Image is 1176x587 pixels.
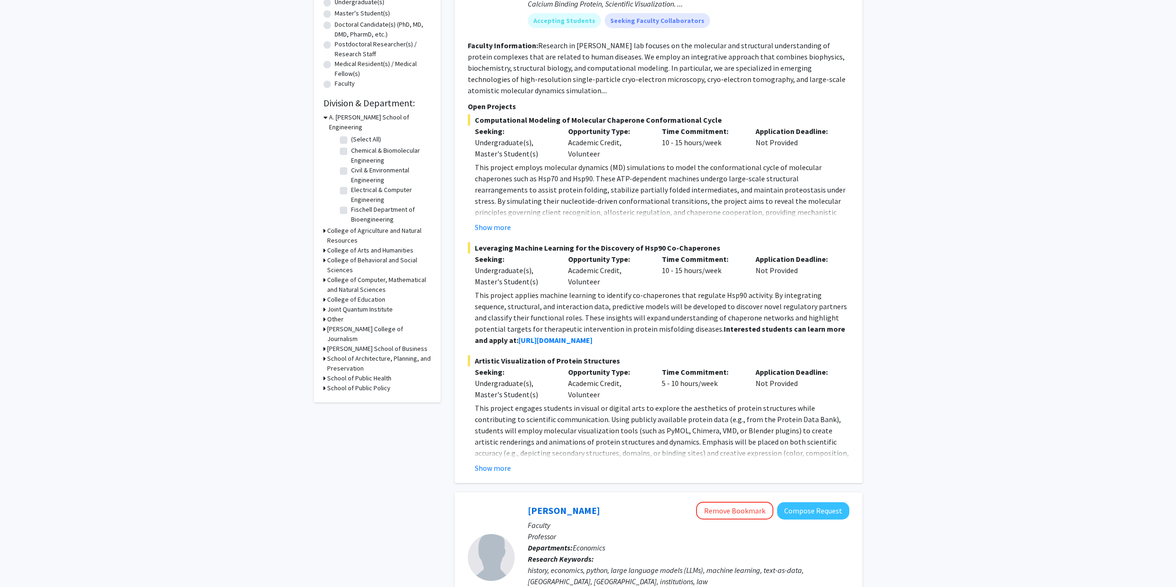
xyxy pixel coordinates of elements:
[475,162,849,240] p: This project employs molecular dynamics (MD) simulations to model the conformational cycle of mol...
[335,39,431,59] label: Postdoctoral Researcher(s) / Research Staff
[528,565,849,587] div: history, economics, python, large language models (LLMs), machine learning, text-as-data, [GEOGRA...
[475,222,511,233] button: Show more
[327,324,431,344] h3: [PERSON_NAME] College of Journalism
[327,354,431,373] h3: School of Architecture, Planning, and Preservation
[327,383,390,393] h3: School of Public Policy
[327,295,385,305] h3: College of Education
[662,366,742,378] p: Time Commitment:
[655,253,749,287] div: 10 - 15 hours/week
[475,462,511,474] button: Show more
[327,344,427,354] h3: [PERSON_NAME] School of Business
[655,366,749,400] div: 5 - 10 hours/week
[327,305,393,314] h3: Joint Quantum Institute
[335,59,431,79] label: Medical Resident(s) / Medical Fellow(s)
[351,134,381,144] label: (Select All)
[568,253,648,265] p: Opportunity Type:
[573,543,605,552] span: Economics
[7,545,40,580] iframe: Chat
[327,314,344,324] h3: Other
[749,366,842,400] div: Not Provided
[468,114,849,126] span: Computational Modeling of Molecular Chaperone Conformational Cycle
[475,290,849,346] p: This project applies machine learning to identify co-chaperones that regulate Hsp90 activity. By ...
[327,255,431,275] h3: College of Behavioral and Social Sciences
[528,520,849,531] p: Faculty
[568,126,648,137] p: Opportunity Type:
[475,137,554,159] div: Undergraduate(s), Master's Student(s)
[749,126,842,159] div: Not Provided
[528,554,594,564] b: Research Keywords:
[756,126,835,137] p: Application Deadline:
[662,126,742,137] p: Time Commitment:
[351,224,429,244] label: Materials Science & Engineering
[323,97,431,109] h2: Division & Department:
[561,126,655,159] div: Academic Credit, Volunteer
[468,101,849,112] p: Open Projects
[468,41,538,50] b: Faculty Information:
[327,373,391,383] h3: School of Public Health
[655,126,749,159] div: 10 - 15 hours/week
[475,402,849,492] p: This project engages students in visual or digital arts to explore the aesthetics of protein stru...
[329,112,431,132] h3: A. [PERSON_NAME] School of Engineering
[335,20,431,39] label: Doctoral Candidate(s) (PhD, MD, DMD, PharmD, etc.)
[351,185,429,205] label: Electrical & Computer Engineering
[475,253,554,265] p: Seeking:
[351,165,429,185] label: Civil & Environmental Engineering
[327,245,413,255] h3: College of Arts and Humanities
[335,79,355,89] label: Faculty
[528,531,849,542] p: Professor
[756,253,835,265] p: Application Deadline:
[475,366,554,378] p: Seeking:
[749,253,842,287] div: Not Provided
[777,502,849,520] button: Compose Request to Peter Murrell
[468,41,846,95] fg-read-more: Research in [PERSON_NAME] lab focuses on the molecular and structural understanding of protein co...
[528,505,600,516] a: [PERSON_NAME]
[327,226,431,245] h3: College of Agriculture and Natural Resources
[528,543,573,552] b: Departments:
[475,378,554,400] div: Undergraduate(s), Master's Student(s)
[561,366,655,400] div: Academic Credit, Volunteer
[528,13,601,28] mat-chip: Accepting Students
[475,265,554,287] div: Undergraduate(s), Master's Student(s)
[518,335,592,345] a: [URL][DOMAIN_NAME]
[662,253,742,265] p: Time Commitment:
[756,366,835,378] p: Application Deadline:
[351,146,429,165] label: Chemical & Biomolecular Engineering
[568,366,648,378] p: Opportunity Type:
[468,242,849,253] span: Leveraging Machine Learning for the Discovery of Hsp90 Co-Chaperones
[468,355,849,366] span: Artistic Visualization of Protein Structures
[605,13,710,28] mat-chip: Seeking Faculty Collaborators
[327,275,431,295] h3: College of Computer, Mathematical and Natural Sciences
[475,126,554,137] p: Seeking:
[335,8,390,18] label: Master's Student(s)
[351,205,429,224] label: Fischell Department of Bioengineering
[696,502,773,520] button: Remove Bookmark
[561,253,655,287] div: Academic Credit, Volunteer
